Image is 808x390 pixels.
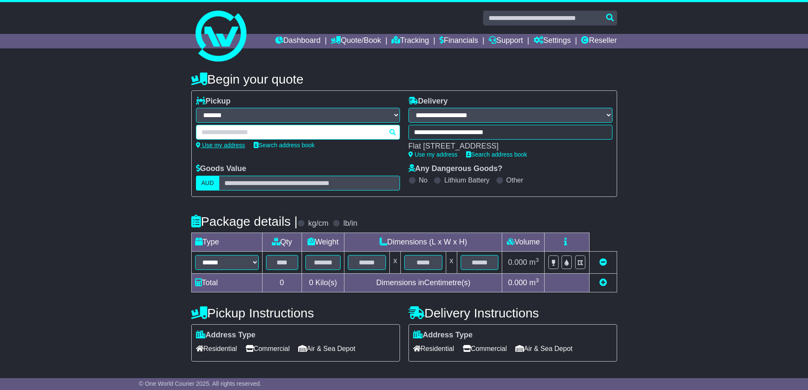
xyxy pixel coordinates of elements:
span: Residential [413,342,454,355]
a: Dashboard [275,34,321,48]
span: m [529,278,539,287]
a: Search address book [466,151,527,158]
td: Volume [502,233,545,252]
typeahead: Please provide city [196,125,400,140]
a: Tracking [391,34,429,48]
td: x [390,252,401,274]
a: Use my address [196,142,245,149]
a: Add new item [599,278,607,287]
td: Weight [302,233,344,252]
div: Flat [STREET_ADDRESS] [408,142,604,151]
label: lb/in [343,219,357,228]
td: Type [191,233,262,252]
label: No [419,176,428,184]
span: © One World Courier 2025. All rights reserved. [139,380,262,387]
span: Commercial [463,342,507,355]
h4: Package details | [191,214,298,228]
sup: 3 [536,277,539,283]
label: AUD [196,176,220,191]
span: 0.000 [508,278,527,287]
span: Commercial [246,342,290,355]
label: Address Type [413,331,473,340]
a: Reseller [581,34,617,48]
span: Residential [196,342,237,355]
label: Lithium Battery [444,176,489,184]
label: Any Dangerous Goods? [408,164,503,174]
label: kg/cm [308,219,328,228]
td: 0 [262,274,302,292]
td: x [446,252,457,274]
span: 0.000 [508,258,527,267]
h4: Pickup Instructions [191,306,400,320]
label: Other [506,176,523,184]
label: Pickup [196,97,231,106]
a: Financials [439,34,478,48]
td: Total [191,274,262,292]
td: Kilo(s) [302,274,344,292]
h4: Delivery Instructions [408,306,617,320]
h4: Begin your quote [191,72,617,86]
a: Search address book [254,142,315,149]
a: Support [489,34,523,48]
a: Use my address [408,151,458,158]
label: Address Type [196,331,256,340]
span: Air & Sea Depot [515,342,573,355]
span: 0 [309,278,313,287]
span: Air & Sea Depot [298,342,355,355]
td: Dimensions (L x W x H) [344,233,502,252]
label: Delivery [408,97,448,106]
a: Settings [534,34,571,48]
span: m [529,258,539,267]
td: Dimensions in Centimetre(s) [344,274,502,292]
a: Remove this item [599,258,607,267]
a: Quote/Book [331,34,381,48]
label: Goods Value [196,164,246,174]
td: Qty [262,233,302,252]
sup: 3 [536,257,539,263]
